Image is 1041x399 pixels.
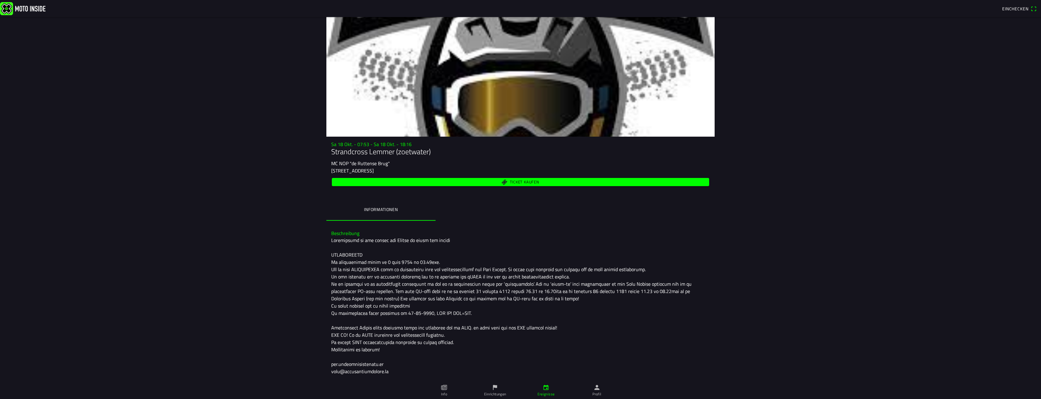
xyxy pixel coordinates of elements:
[331,142,710,147] h3: Sa 18 Okt. - 07:53 - Sa 18 Okt. - 18:16
[331,160,390,167] ion-text: MC NOP "de Ruttense Brug"
[510,180,539,184] span: Ticket kaufen
[364,206,398,213] ion-label: Informationen
[331,237,710,375] div: Loremipsumd si ame consec adi Elitse do eiusm tem incidi UTLABOREETD Ma aliquaenimad minim ve 0 q...
[484,391,506,397] ion-label: Einrichtungen
[999,3,1040,14] a: Eincheckenqr scanner
[331,230,710,236] h3: Beschreibung
[537,391,555,397] ion-label: Ereignisse
[441,391,447,397] ion-label: Info
[331,147,710,156] h1: Strandcross Lemmer (zoetwater)
[492,384,498,391] ion-icon: flag
[331,167,374,174] ion-text: [STREET_ADDRESS]
[1002,5,1028,12] span: Einchecken
[594,384,600,391] ion-icon: person
[441,384,447,391] ion-icon: paper
[592,391,601,397] ion-label: Profil
[543,384,549,391] ion-icon: calendar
